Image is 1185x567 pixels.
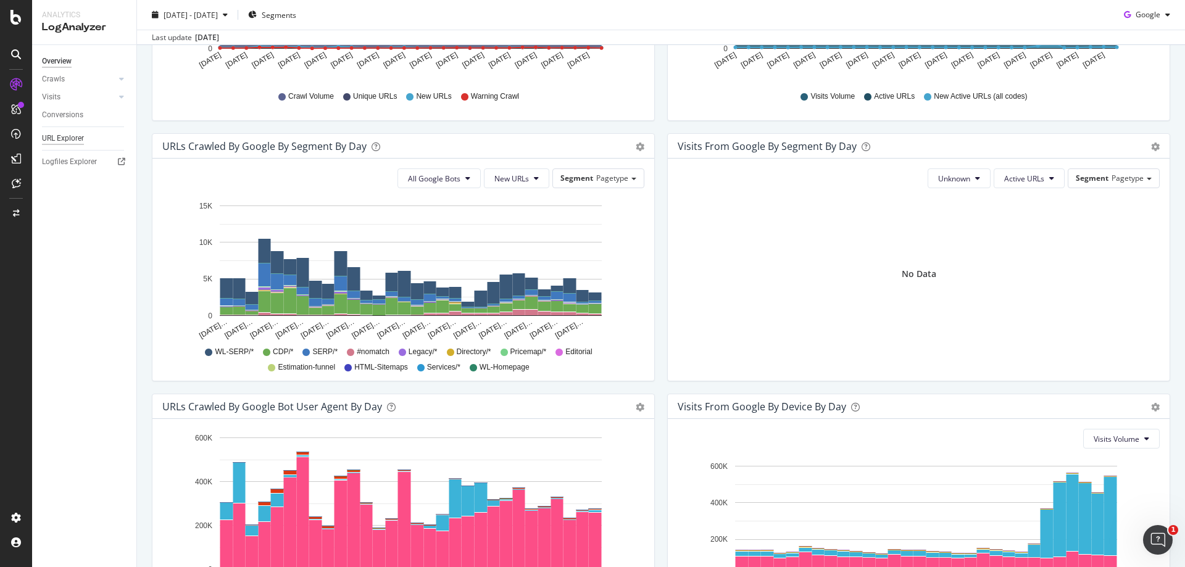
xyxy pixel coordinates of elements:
div: Visits from Google By Segment By Day [678,140,857,152]
a: Conversions [42,109,128,122]
a: Overview [42,55,128,68]
text: 0 [723,44,728,53]
div: URL Explorer [42,132,84,145]
span: Active URLs [874,91,915,102]
text: 400K [710,499,728,507]
span: CDP/* [273,347,293,357]
span: Segment [560,173,593,183]
span: Pagetype [596,173,628,183]
span: Active URLs [1004,173,1044,184]
text: [DATE] [1029,51,1054,70]
text: [DATE] [251,51,275,70]
button: [DATE] - [DATE] [147,5,233,25]
button: Segments [243,5,301,25]
a: URL Explorer [42,132,128,145]
text: 15K [199,202,212,210]
text: [DATE] [976,51,1001,70]
div: [DATE] [195,32,219,43]
div: Analytics [42,10,127,20]
text: [DATE] [408,51,433,70]
span: Directory/* [457,347,491,357]
span: Editorial [565,347,592,357]
div: No Data [902,268,936,280]
span: Legacy/* [409,347,438,357]
text: [DATE] [818,51,843,70]
text: 5K [203,275,212,284]
button: Active URLs [994,168,1065,188]
div: gear [1151,403,1160,412]
span: Warning Crawl [471,91,519,102]
span: Segments [262,9,296,20]
text: [DATE] [224,51,249,70]
text: [DATE] [197,51,222,70]
text: [DATE] [792,51,817,70]
text: [DATE] [487,51,512,70]
text: [DATE] [539,51,564,70]
div: Logfiles Explorer [42,155,97,168]
text: 200K [710,536,728,544]
span: HTML-Sitemaps [354,362,408,373]
a: Visits [42,91,115,104]
button: All Google Bots [397,168,481,188]
text: [DATE] [1002,51,1027,70]
span: [DATE] - [DATE] [164,9,218,20]
text: [DATE] [844,51,869,70]
text: [DATE] [713,51,738,70]
text: 600K [710,462,728,471]
span: New URLs [416,91,451,102]
span: Visits Volume [810,91,855,102]
span: Unique URLs [353,91,397,102]
span: Estimation-funnel [278,362,335,373]
span: Pricemap/* [510,347,547,357]
div: gear [1151,143,1160,151]
text: [DATE] [739,51,764,70]
text: [DATE] [382,51,407,70]
text: [DATE] [871,51,896,70]
a: Logfiles Explorer [42,155,128,168]
text: 10K [199,238,212,247]
text: [DATE] [513,51,538,70]
div: URLs Crawled by Google bot User Agent By Day [162,400,382,413]
text: [DATE] [950,51,975,70]
div: Last update [152,32,219,43]
svg: A chart. [162,198,640,341]
div: Visits [42,91,60,104]
span: Visits Volume [1094,434,1139,444]
div: Conversions [42,109,83,122]
button: Unknown [928,168,991,188]
text: [DATE] [303,51,328,70]
div: gear [636,403,644,412]
button: Google [1119,5,1175,25]
div: LogAnalyzer [42,20,127,35]
text: [DATE] [329,51,354,70]
span: Google [1136,9,1160,20]
text: [DATE] [276,51,301,70]
text: [DATE] [461,51,486,70]
text: 0 [208,44,212,53]
div: Crawls [42,73,65,86]
div: gear [636,143,644,151]
div: URLs Crawled by Google By Segment By Day [162,140,367,152]
text: 600K [195,434,212,442]
span: Pagetype [1112,173,1144,183]
span: Unknown [938,173,970,184]
text: [DATE] [434,51,459,70]
span: #nomatch [357,347,389,357]
text: [DATE] [1055,51,1079,70]
text: 0 [208,312,212,320]
iframe: Intercom live chat [1143,525,1173,555]
span: WL-Homepage [480,362,530,373]
text: [DATE] [923,51,948,70]
span: 1 [1168,525,1178,535]
a: Crawls [42,73,115,86]
div: Overview [42,55,72,68]
div: Visits From Google By Device By Day [678,400,846,413]
span: Segment [1076,173,1108,183]
span: Services/* [427,362,460,373]
button: New URLs [484,168,549,188]
span: New Active URLs (all codes) [934,91,1027,102]
button: Visits Volume [1083,429,1160,449]
text: [DATE] [355,51,380,70]
text: [DATE] [1081,51,1106,70]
